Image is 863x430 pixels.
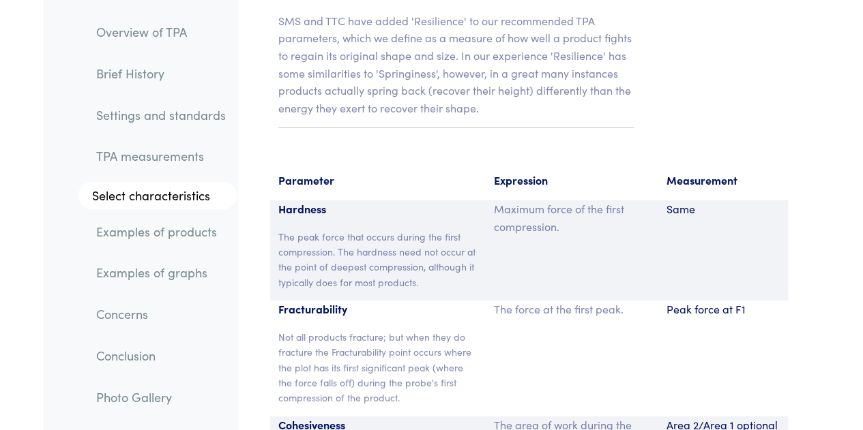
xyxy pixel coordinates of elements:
p: SMS and TTC have added 'Resilience' to our recommended TPA parameters, which we define as a measu... [278,12,634,117]
p: Measurement [667,172,780,189]
p: Parameter [278,172,478,189]
a: Examples of graphs [85,257,237,288]
p: Maximum force of the first compression. [494,200,650,235]
a: Select characteristics [78,182,237,209]
p: Hardness [278,200,478,218]
p: Expression [494,172,650,189]
a: TPA measurements [85,140,237,172]
a: Examples of products [85,216,237,247]
a: Settings and standards [85,99,237,130]
p: Fracturability [278,301,478,318]
p: Not all products fracture; but when they do fracture the Fracturability point occurs where the pl... [278,329,478,405]
p: The force at the first peak. [494,301,650,318]
a: Conclusion [85,340,237,371]
a: Concerns [85,298,237,330]
a: Photo Gallery [85,381,237,412]
p: Peak force at F1 [667,301,780,318]
a: Brief History [85,58,237,89]
p: Same [667,200,780,218]
a: Overview of TPA [85,16,237,48]
p: The peak force that occurs during the first compression. The hardness need not occur at the point... [278,229,478,290]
